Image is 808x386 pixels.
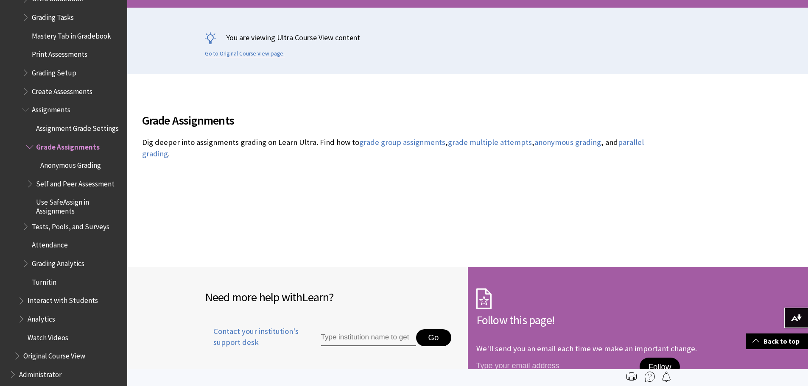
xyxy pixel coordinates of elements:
a: parallel grading [142,137,644,158]
p: Dig deeper into assignments grading on Learn Ultra. Find how to , , , and . [142,137,668,159]
span: Grade Assignments [142,111,668,129]
img: Subscription Icon [476,288,492,309]
span: Grade Assignments [36,140,100,151]
p: You are viewing Ultra Course View content [205,32,731,43]
span: Use SafeAssign in Assignments [36,195,121,215]
span: Contact your institution's support desk [205,326,302,348]
span: Self and Peer Assessment [36,177,115,188]
a: Contact your institution's support desk [205,326,302,358]
span: Analytics [28,312,55,323]
span: Print Assessments [32,47,87,59]
span: Learn [302,289,329,305]
p: We'll send you an email each time we make an important change. [476,344,697,353]
img: Print [626,372,637,382]
a: grade group assignments [359,137,445,147]
button: Go [416,329,451,346]
span: Assignment Grade Settings [36,121,119,133]
span: Turnitin [32,275,56,286]
span: Grading Tasks [32,10,74,22]
a: anonymous grading [534,137,601,147]
h2: Follow this page! [476,311,731,329]
a: grade multiple attempts [448,137,532,147]
span: Interact with Students [28,294,98,305]
input: email address [476,358,640,375]
span: Anonymous Grading [40,158,101,169]
button: Follow [640,358,679,376]
span: Assignments [32,103,70,114]
span: Tests, Pools, and Surveys [32,219,109,231]
span: Administrator [19,367,62,379]
img: More help [645,372,655,382]
input: Type institution name to get support [321,329,416,346]
img: Follow this page [661,372,671,382]
span: Mastery Tab in Gradebook [32,29,111,40]
a: Back to top [746,333,808,349]
span: Create Assessments [32,84,92,96]
span: Attendance [32,238,68,250]
span: Watch Videos [28,330,68,342]
h2: Need more help with ? [205,288,459,306]
span: Original Course View [23,349,85,360]
a: Go to Original Course View page. [205,50,285,58]
span: Grading Analytics [32,256,84,268]
span: Grading Setup [32,66,76,77]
